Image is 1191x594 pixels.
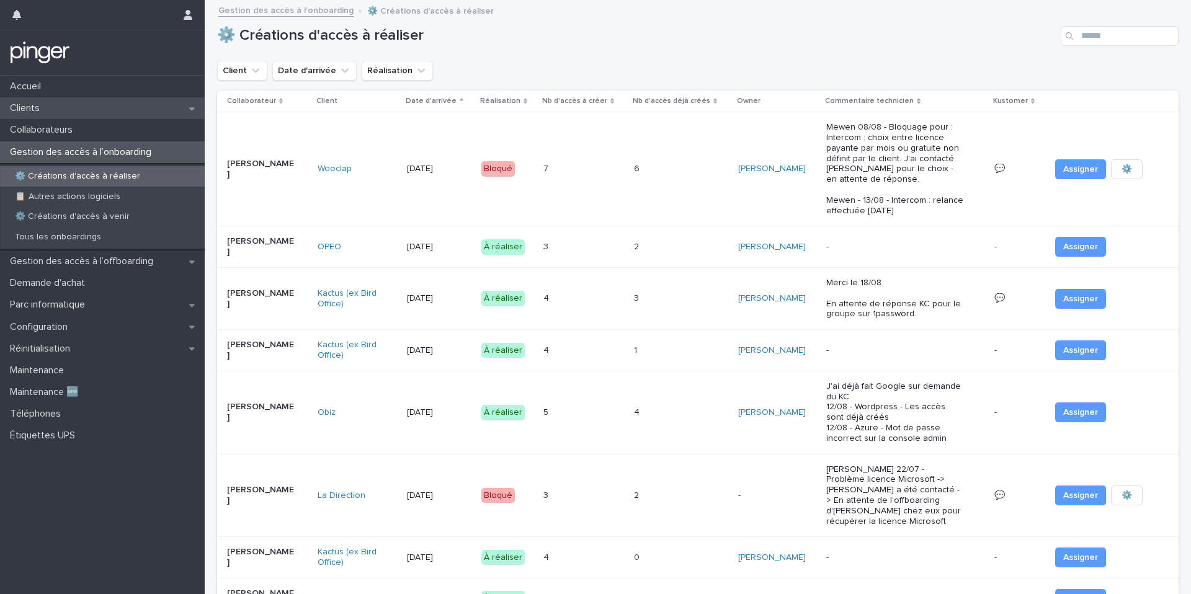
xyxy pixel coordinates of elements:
[994,491,1005,500] a: 💬
[634,488,641,501] p: 2
[227,402,296,423] p: [PERSON_NAME]
[227,159,296,180] p: [PERSON_NAME]
[318,340,386,361] a: Kactus (ex Bird Office)
[217,537,1179,578] tr: [PERSON_NAME]Kactus (ex Bird Office) [DATE]À réaliser44 00 [PERSON_NAME] --- Assigner
[994,550,999,563] p: -
[826,278,964,319] p: Merci le 18/08 En attente de réponse KC pour le groupe sur 1password.
[5,430,85,441] p: Étiquettes UPS
[316,94,337,108] p: Client
[543,343,551,356] p: 4
[5,321,78,333] p: Configuration
[227,547,296,568] p: [PERSON_NAME]
[5,277,95,289] p: Demande d'achat
[993,94,1028,108] p: Kustomer
[543,239,551,252] p: 3
[826,122,964,216] p: Mewen 08/08 - Bloquage pour : Intercom : choix entre licence payante par mois ou gratuite non déf...
[227,94,276,108] p: Collaborateur
[634,239,641,252] p: 2
[737,94,761,108] p: Owner
[543,488,551,501] p: 3
[825,94,914,108] p: Commentaire technicien
[994,343,999,356] p: -
[407,164,471,174] p: [DATE]
[1063,551,1098,564] span: Assigner
[362,61,433,81] button: Réalisation
[1061,26,1179,46] input: Search
[738,407,806,418] a: [PERSON_NAME]
[826,552,964,563] p: -
[1063,344,1098,357] span: Assigner
[1111,159,1143,179] button: ⚙️
[1063,489,1098,502] span: Assigner
[634,550,642,563] p: 0
[994,239,999,252] p: -
[994,164,1005,173] a: 💬
[406,94,457,108] p: Date d'arrivée
[543,550,551,563] p: 4
[738,242,806,252] a: [PERSON_NAME]
[218,2,354,17] a: Gestion des accès à l’onboarding
[318,288,386,309] a: Kactus (ex Bird Office)
[407,293,471,304] p: [DATE]
[5,343,80,355] p: Réinitialisation
[1122,489,1132,502] span: ⚙️
[543,405,551,418] p: 5
[407,242,471,252] p: [DATE]
[1063,241,1098,253] span: Assigner
[272,61,357,81] button: Date d'arrivée
[5,211,140,222] p: ⚙️ Créations d'accès à venir
[5,146,161,158] p: Gestion des accès à l’onboarding
[543,291,551,304] p: 4
[634,161,642,174] p: 6
[5,124,83,136] p: Collaborateurs
[217,112,1179,226] tr: [PERSON_NAME]Wooclap [DATE]Bloqué77 66 [PERSON_NAME] Mewen 08/08 - Bloquage pour : Intercom : cho...
[481,550,525,565] div: À réaliser
[1055,289,1106,309] button: Assigner
[407,345,471,356] p: [DATE]
[5,386,89,398] p: Maintenance 🆕
[738,293,806,304] a: [PERSON_NAME]
[1055,485,1106,505] button: Assigner
[634,405,642,418] p: 4
[481,239,525,255] div: À réaliser
[542,94,607,108] p: Nb d'accès à créer
[227,288,296,309] p: [PERSON_NAME]
[1122,163,1132,175] span: ⚙️
[217,330,1179,371] tr: [PERSON_NAME]Kactus (ex Bird Office) [DATE]À réaliser44 11 [PERSON_NAME] --- Assigner
[826,345,964,356] p: -
[1055,159,1106,179] button: Assigner
[633,94,710,108] p: Nb d'accès déjà créés
[826,242,964,252] p: -
[407,552,471,563] p: [DATE]
[738,490,807,501] p: -
[318,164,352,174] a: Wooclap
[481,343,525,358] div: À réaliser
[1055,340,1106,360] button: Assigner
[1063,163,1098,175] span: Assigner
[10,40,70,65] img: mTgBEunGTSyRkCgitkcU
[318,242,341,252] a: OPEO
[407,407,471,418] p: [DATE]
[5,255,163,267] p: Gestion des accès à l’offboarding
[481,405,525,420] div: À réaliser
[367,3,494,17] p: ⚙️ Créations d'accès à réaliser
[217,27,1056,45] h1: ⚙️ Créations d'accès à réaliser
[5,408,71,420] p: Téléphones
[227,236,296,257] p: [PERSON_NAME]
[738,552,806,563] a: [PERSON_NAME]
[481,488,515,503] div: Bloqué
[5,171,150,182] p: ⚙️ Créations d'accès à réaliser
[994,405,999,418] p: -
[1055,402,1106,422] button: Assigner
[217,454,1179,537] tr: [PERSON_NAME]La Direction [DATE]Bloqué33 22 -[PERSON_NAME] 22/07 - Problème licence Microsoft -> ...
[738,345,806,356] a: [PERSON_NAME]
[318,547,386,568] a: Kactus (ex Bird Office)
[481,161,515,177] div: Bloqué
[480,94,520,108] p: Réalisation
[5,102,50,114] p: Clients
[227,340,296,361] p: [PERSON_NAME]
[1063,293,1098,305] span: Assigner
[5,299,95,311] p: Parc informatique
[826,381,964,444] p: J'ai déjà fait Google sur demande du KC 12/08 - Wordpress - Les accès sont déjà créés 12/08 - Azu...
[217,267,1179,329] tr: [PERSON_NAME]Kactus (ex Bird Office) [DATE]À réaliser44 33 [PERSON_NAME] Merci le 18/08 En attent...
